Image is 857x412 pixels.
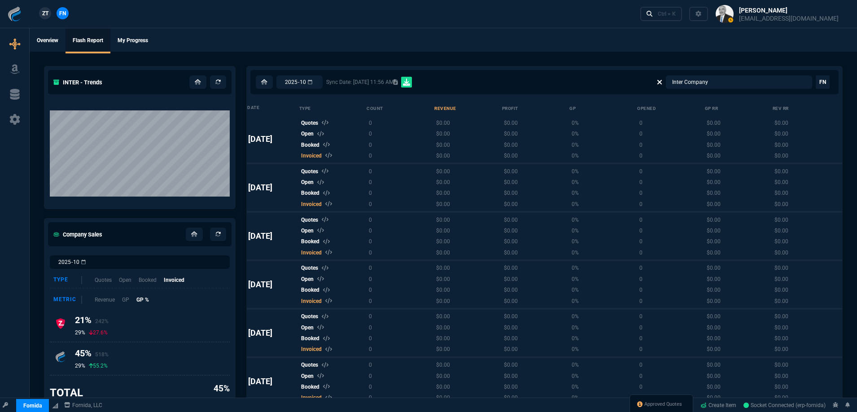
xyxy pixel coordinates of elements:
[707,335,721,342] span: $0.00
[504,324,518,331] span: $0.00
[369,168,372,175] span: 0
[53,276,82,284] div: Type
[774,373,788,379] span: $0.00
[301,142,319,148] span: booked
[707,373,721,379] span: $0.00
[369,120,372,126] span: 0
[504,250,518,256] span: $0.00
[301,384,319,390] span: booked
[504,190,518,196] span: $0.00
[436,131,450,137] span: $0.00
[639,142,643,148] span: 0
[369,287,372,293] span: 0
[301,265,318,271] span: quotes
[369,276,372,282] span: 0
[369,228,372,234] span: 0
[639,362,643,368] span: 0
[639,120,643,126] span: 0
[639,131,643,137] span: 0
[139,276,157,284] p: Booked
[774,131,788,137] span: $0.00
[436,238,450,245] span: $0.00
[572,287,579,293] span: 0%
[572,131,579,137] span: 0%
[369,153,372,159] span: 0
[248,375,297,388] div: [DATE]
[369,324,372,331] span: 0
[774,265,788,271] span: $0.00
[572,276,579,282] span: 0%
[704,101,772,114] th: GP RR
[369,142,372,148] span: 0
[301,324,314,331] span: open
[572,313,579,320] span: 0%
[502,101,569,114] th: Profit
[774,346,788,352] span: $0.00
[53,78,102,87] h5: INTER - Trends
[95,351,109,358] span: 518%
[247,98,298,116] th: Date
[436,298,450,304] span: $0.00
[707,179,721,185] span: $0.00
[301,201,322,207] span: invoiced
[707,190,721,196] span: $0.00
[572,153,579,159] span: 0%
[369,313,372,320] span: 0
[816,75,830,89] a: FN
[504,153,518,159] span: $0.00
[301,287,319,293] span: booked
[572,120,579,126] span: 0%
[301,168,318,175] span: quotes
[774,384,788,390] span: $0.00
[42,9,48,18] span: ZT
[707,201,721,207] span: $0.00
[707,238,721,245] span: $0.00
[504,142,518,148] span: $0.00
[639,228,643,234] span: 0
[369,335,372,342] span: 0
[504,238,518,245] span: $0.00
[66,28,110,53] a: Flash Report
[772,101,840,114] th: Rev RR
[572,217,579,223] span: 0%
[326,79,394,86] div: Sync Date: [DATE] 11:56 AM
[639,190,643,196] span: 0
[504,298,518,304] span: $0.00
[774,362,788,368] span: $0.00
[436,228,450,234] span: $0.00
[572,201,579,207] span: 0%
[504,313,518,320] span: $0.00
[369,362,372,368] span: 0
[707,250,721,256] span: $0.00
[707,298,721,304] span: $0.00
[572,384,579,390] span: 0%
[639,287,643,293] span: 0
[504,287,518,293] span: $0.00
[572,335,579,342] span: 0%
[369,131,372,137] span: 0
[639,201,643,207] span: 0
[707,228,721,234] span: $0.00
[504,265,518,271] span: $0.00
[774,238,788,245] span: $0.00
[301,373,314,379] span: open
[369,298,372,304] span: 0
[572,373,579,379] span: 0%
[301,179,314,185] span: open
[743,402,826,408] span: Socket Connected (erp-fornida)
[572,362,579,368] span: 0%
[639,335,643,342] span: 0
[299,101,367,114] th: Type
[75,329,85,336] p: 29%
[436,217,450,223] span: $0.00
[301,313,318,320] span: quotes
[774,190,788,196] span: $0.00
[707,142,721,148] span: $0.00
[95,318,109,324] span: 242%
[369,238,372,245] span: 0
[774,201,788,207] span: $0.00
[504,217,518,223] span: $0.00
[436,168,450,175] span: $0.00
[639,217,643,223] span: 0
[369,346,372,352] span: 0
